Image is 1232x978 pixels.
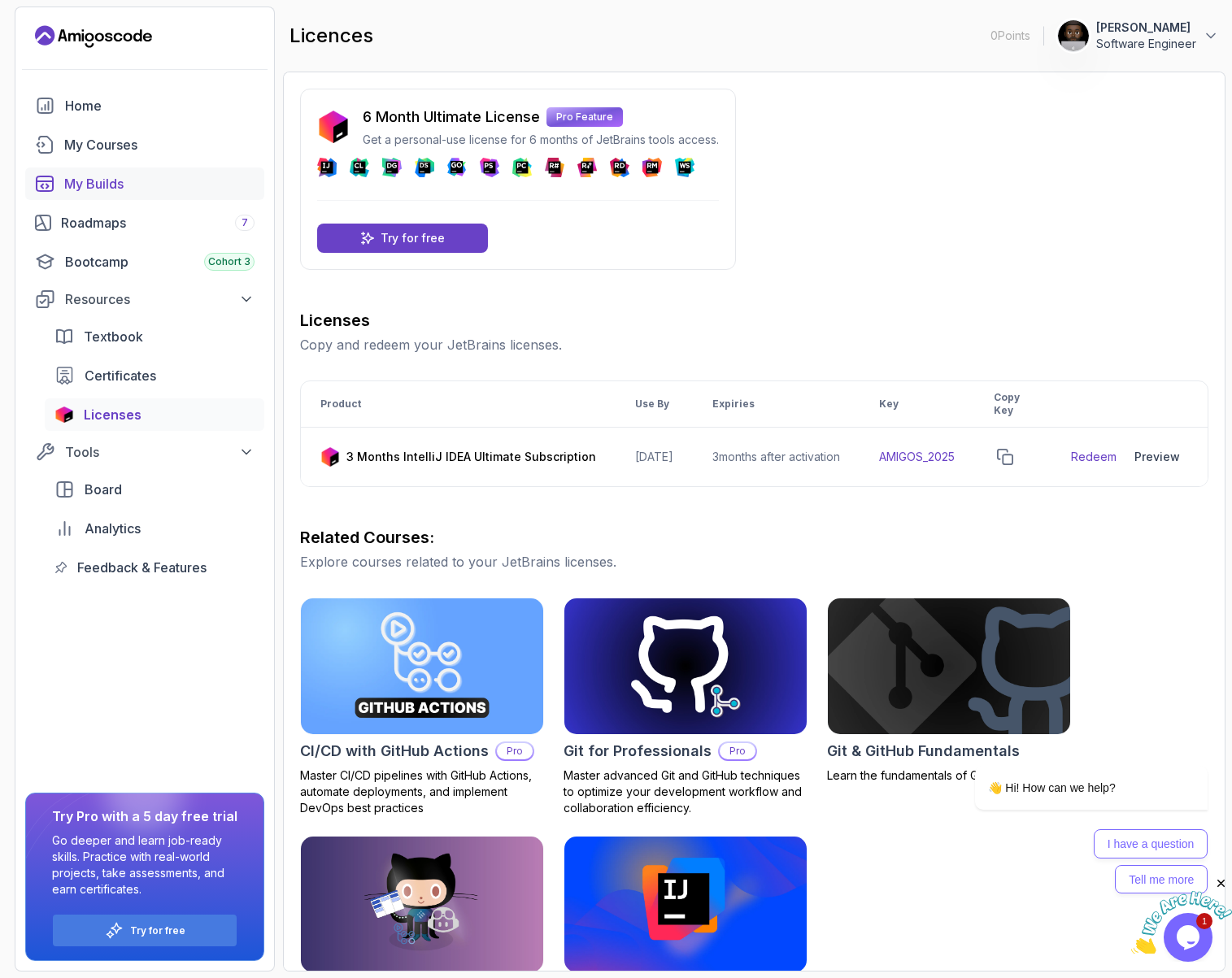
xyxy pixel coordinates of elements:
p: 0 Points [990,28,1030,44]
a: home [25,89,264,122]
div: Tools [65,442,255,462]
a: licenses [45,398,264,431]
div: Preview [1134,449,1180,465]
button: Resources [25,285,264,314]
p: Copy and redeem your JetBrains licenses. [300,335,1208,354]
span: Analytics [85,519,141,538]
p: 3 Months IntelliJ IDEA Ultimate Subscription [346,449,596,465]
a: Try for free [317,224,488,253]
button: Preview [1126,441,1188,473]
td: 3 months after activation [693,428,860,487]
p: Go deeper and learn job-ready skills. Practice with real-world projects, take assessments, and ea... [52,832,237,898]
img: jetbrains icon [320,447,340,467]
img: jetbrains icon [54,406,74,423]
div: Roadmaps [61,213,255,233]
h2: CI/CD with GitHub Actions [300,740,489,763]
th: Product [301,381,616,428]
img: Git & GitHub Fundamentals card [828,598,1070,734]
a: Git for Professionals cardGit for ProfessionalsProMaster advanced Git and GitHub techniques to op... [564,598,808,816]
button: user profile image[PERSON_NAME]Software Engineer [1057,20,1219,52]
td: AMIGOS_2025 [860,428,974,487]
a: Redeem [1071,449,1117,465]
th: Key [860,381,974,428]
a: Git & GitHub Fundamentals cardGit & GitHub FundamentalsLearn the fundamentals of Git and GitHub. [827,598,1071,784]
a: Landing page [35,24,152,50]
p: Pro Feature [546,107,623,127]
a: Try for free [130,924,185,937]
p: Get a personal-use license for 6 months of JetBrains tools access. [363,132,719,148]
p: 6 Month Ultimate License [363,106,540,128]
p: Master CI/CD pipelines with GitHub Actions, automate deployments, and implement DevOps best pract... [300,767,544,816]
div: My Builds [64,174,255,193]
h2: licences [289,23,373,49]
p: Learn the fundamentals of Git and GitHub. [827,767,1071,784]
img: Git for Professionals card [564,598,807,734]
span: Textbook [84,327,143,346]
th: Copy Key [974,381,1051,428]
a: feedback [45,551,264,584]
a: textbook [45,320,264,353]
p: Try for free [381,230,445,246]
span: Certificates [85,366,156,385]
button: copy-button [994,446,1017,468]
a: roadmaps [25,206,264,239]
a: CI/CD with GitHub Actions cardCI/CD with GitHub ActionsProMaster CI/CD pipelines with GitHub Acti... [300,598,544,816]
th: Expiries [693,381,860,428]
h3: Related Courses: [300,526,1208,549]
img: user profile image [1058,20,1089,51]
span: Feedback & Features [77,558,207,577]
p: Software Engineer [1096,36,1196,52]
div: Home [65,96,255,115]
div: Resources [65,289,255,309]
div: Bootcamp [65,252,255,272]
iframe: chat widget [923,637,1216,905]
th: Use By [616,381,693,428]
div: My Courses [64,135,255,154]
p: Pro [720,743,755,759]
span: 7 [242,216,248,229]
a: certificates [45,359,264,392]
td: [DATE] [616,428,693,487]
img: IntelliJ IDEA Developer Guide card [564,837,807,972]
a: analytics [45,512,264,545]
a: board [45,473,264,506]
span: Board [85,480,122,499]
button: Try for free [52,914,237,947]
p: Master advanced Git and GitHub techniques to optimize your development workflow and collaboration... [564,767,808,816]
a: builds [25,167,264,200]
button: Tools [25,437,264,467]
p: Explore courses related to your JetBrains licenses. [300,552,1208,572]
p: [PERSON_NAME] [1096,20,1196,36]
span: Licenses [84,405,141,424]
h2: Git & GitHub Fundamentals [827,740,1020,763]
h3: Licenses [300,309,1208,332]
img: GitHub Toolkit card [301,837,543,972]
img: CI/CD with GitHub Actions card [301,598,543,734]
iframe: chat widget [1131,876,1232,954]
span: Cohort 3 [208,255,250,268]
a: courses [25,128,264,161]
p: Pro [497,743,533,759]
a: bootcamp [25,246,264,278]
img: jetbrains icon [317,111,350,143]
h2: Git for Professionals [564,740,712,763]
